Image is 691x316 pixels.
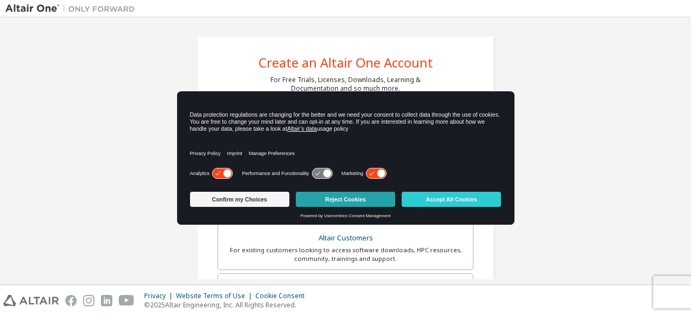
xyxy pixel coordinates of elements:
[225,246,466,263] div: For existing customers looking to access software downloads, HPC resources, community, trainings ...
[270,76,421,93] div: For Free Trials, Licenses, Downloads, Learning & Documentation and so much more.
[5,3,140,14] img: Altair One
[176,292,255,300] div: Website Terms of Use
[65,295,77,306] img: facebook.svg
[83,295,94,306] img: instagram.svg
[119,295,134,306] img: youtube.svg
[225,231,466,246] div: Altair Customers
[101,295,112,306] img: linkedin.svg
[255,292,311,300] div: Cookie Consent
[259,56,433,69] div: Create an Altair One Account
[144,292,176,300] div: Privacy
[3,295,59,306] img: altair_logo.svg
[144,300,311,310] p: © 2025 Altair Engineering, Inc. All Rights Reserved.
